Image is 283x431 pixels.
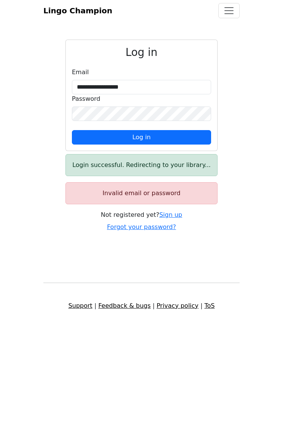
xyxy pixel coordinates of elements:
[72,68,89,77] label: Email
[72,46,211,59] h2: Log in
[159,211,182,218] a: Sign up
[65,182,218,204] div: Invalid email or password
[132,134,151,141] span: Log in
[157,302,199,309] a: Privacy policy
[107,223,176,231] a: Forgot your password?
[204,302,215,309] a: ToS
[218,3,240,18] button: Toggle navigation
[39,301,244,310] div: | | |
[43,3,112,18] a: Lingo Champion
[72,130,211,145] button: Log in
[72,94,100,103] label: Password
[98,302,151,309] a: Feedback & bugs
[43,6,112,15] span: Lingo Champion
[65,154,218,176] div: Login successful. Redirecting to your library...
[68,302,92,309] a: Support
[65,210,218,219] div: Not registered yet?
